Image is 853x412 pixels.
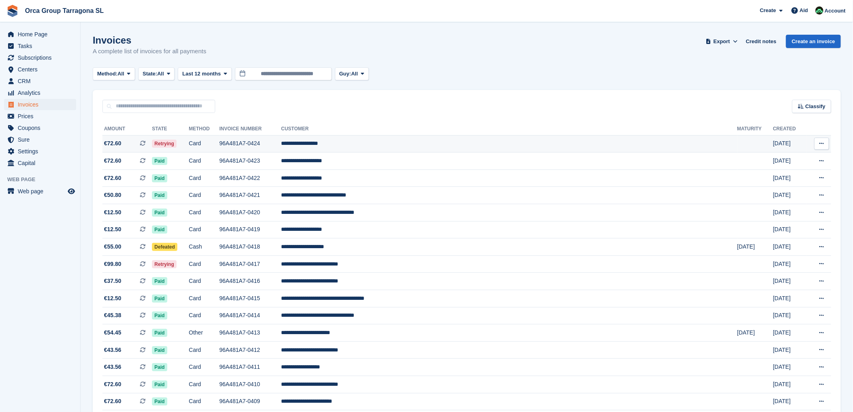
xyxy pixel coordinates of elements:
font: Create [760,7,776,13]
font: Invoice number [219,126,262,132]
font: Card [189,209,201,215]
font: Paid [154,364,164,370]
font: 96A481A7-0409 [219,398,260,404]
font: Card [189,381,201,387]
font: Web page [7,176,35,182]
font: 96A481A7-0424 [219,140,260,146]
font: Last 12 months [182,71,221,77]
font: €72.60 [104,140,121,146]
font: Customer [281,126,309,132]
font: [DATE] [773,261,791,267]
font: [DATE] [773,140,791,146]
font: Card [189,140,201,146]
font: 96A481A7-0418 [219,243,260,250]
button: Guy: All [335,67,369,81]
font: €50.80 [104,192,121,198]
a: menu [4,40,76,52]
font: Tasks [18,43,32,49]
font: [DATE] [773,312,791,318]
font: Prices [18,113,33,119]
font: €12.50 [104,209,121,215]
font: Paid [154,347,164,353]
font: Maturity [737,126,762,132]
font: Card [189,295,201,301]
font: Card [189,312,201,318]
img: stora-icon-8386f47178a22dfd0bd8f6a31ec36ba5ce8667c1dd55bd0f319d3a0aa187defe.svg [6,5,19,17]
button: Method: All [93,67,135,81]
font: 96A481A7-0410 [219,381,260,387]
font: Guy: [339,71,352,77]
font: [DATE] [773,157,791,164]
font: 96A481A7-0420 [219,209,260,215]
a: menu [4,157,76,169]
font: €72.60 [104,381,121,387]
font: [DATE] [773,209,791,215]
font: €37.50 [104,278,121,284]
img: Tania [816,6,824,15]
font: [DATE] [773,364,791,370]
font: 96A481A7-0423 [219,157,260,164]
font: Credit notes [746,38,777,44]
font: Paid [154,313,164,318]
font: Paid [154,278,164,284]
font: [DATE] [737,243,755,250]
font: €43.56 [104,347,121,353]
font: Other [189,329,203,336]
font: Paid [154,210,164,215]
font: 96A481A7-0419 [219,226,260,232]
font: €43.56 [104,364,121,370]
font: €72.60 [104,175,121,181]
font: Paid [154,382,164,387]
font: Paid [154,158,164,164]
font: Paid [154,330,164,336]
font: Paid [154,399,164,404]
a: Create an invoice [786,35,841,48]
font: Card [189,364,201,370]
font: [DATE] [773,175,791,181]
font: 96A481A7-0411 [219,364,260,370]
font: Card [189,226,201,232]
font: Coupons [18,125,40,131]
font: Cash [189,243,202,250]
font: [DATE] [773,295,791,301]
button: Last 12 months [178,67,231,81]
font: Home Page [18,31,48,38]
font: Defeated [154,244,175,250]
font: State: [143,71,157,77]
font: 96A481A7-0417 [219,261,260,267]
a: Orca Group Tarragona SL [22,4,107,17]
a: Credit notes [743,35,780,48]
font: Card [189,175,201,181]
font: 96A481A7-0413 [219,329,260,336]
button: State: All [138,67,175,81]
font: All [351,71,358,77]
a: menu [4,186,76,197]
font: Method [189,126,210,132]
font: Account [825,8,846,14]
font: Card [189,261,201,267]
font: Card [189,157,201,164]
font: Paid [154,176,164,181]
font: Invoices [93,35,131,46]
font: Export [714,38,730,44]
font: Paid [154,296,164,301]
font: 96A481A7-0412 [219,347,260,353]
a: menu [4,75,76,87]
font: Centers [18,66,37,73]
a: Store Preview [67,186,76,196]
a: menu [4,122,76,134]
font: Card [189,192,201,198]
font: €55.00 [104,243,121,250]
font: State [152,126,167,132]
font: [DATE] [773,243,791,250]
font: Paid [154,192,164,198]
font: Subscriptions [18,54,52,61]
a: menu [4,99,76,110]
font: Retrying [154,141,174,146]
font: Create an invoice [792,38,835,44]
font: Classify [805,103,826,109]
button: Export [704,35,740,48]
font: Capital [18,160,35,166]
font: Retrying [154,261,174,267]
font: 96A481A7-0416 [219,278,260,284]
